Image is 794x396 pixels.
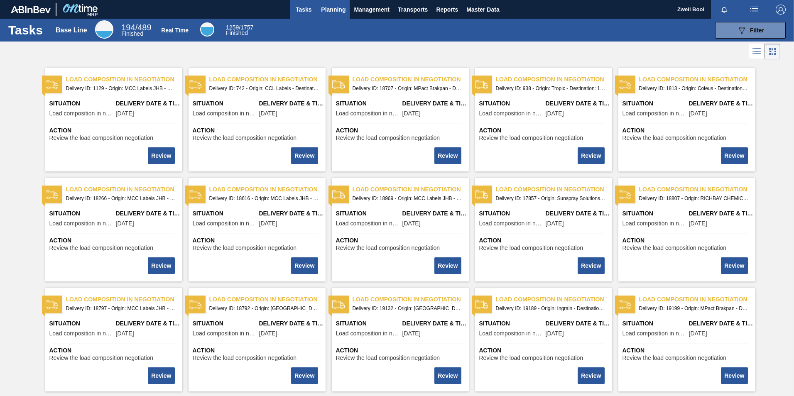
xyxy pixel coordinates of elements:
[121,24,151,37] div: Base Line
[496,75,612,84] span: Load composition in negotiation
[721,257,747,274] button: Review
[259,209,323,218] span: Delivery Date & Time
[479,220,544,227] span: Load composition in negotiation
[336,99,400,108] span: Situation
[479,209,544,218] span: Situation
[435,147,462,165] div: Complete task: 2248834
[689,319,753,328] span: Delivery Date & Time
[193,126,323,135] span: Action
[336,135,440,141] span: Review the load composition negotiation
[116,209,180,218] span: Delivery Date & Time
[116,99,180,108] span: Delivery Date & Time
[291,147,318,164] button: Review
[639,304,749,313] span: Delivery ID: 19199 - Origin: MPact Brakpan - Destination: 1SB
[193,209,257,218] span: Situation
[479,110,544,117] span: Load composition in negotiation
[479,236,610,245] span: Action
[578,367,604,384] button: Review
[193,220,257,227] span: Load composition in negotiation
[639,194,749,203] span: Delivery ID: 18807 - Origin: RICHBAY CHEMICALS PTY LTD - Destination: 1SE
[209,84,319,93] span: Delivery ID: 742 - Origin: CCL Labels - Destination: 1SD
[193,99,257,108] span: Situation
[66,194,176,203] span: Delivery ID: 18266 - Origin: MCC Labels JHB - Destination: 1SD
[546,330,564,337] span: 09/24/2025,
[721,367,747,384] button: Review
[66,185,182,194] span: Load composition in negotiation
[689,209,753,218] span: Delivery Date & Time
[336,346,467,355] span: Action
[546,110,564,117] span: 03/13/2023,
[546,319,610,328] span: Delivery Date & Time
[336,209,400,218] span: Situation
[622,245,727,251] span: Review the load composition negotiation
[689,99,753,108] span: Delivery Date & Time
[209,75,326,84] span: Load composition in negotiation
[722,147,748,165] div: Complete task: 2248836
[578,147,605,165] div: Complete task: 2248835
[193,330,257,337] span: Load composition in negotiation
[622,126,753,135] span: Action
[711,4,738,15] button: Notifications
[475,78,488,91] img: status
[259,220,277,227] span: 09/02/2025,
[496,84,605,93] span: Delivery ID: 938 - Origin: Tropic - Destination: 1SD
[402,319,467,328] span: Delivery Date & Time
[434,367,461,384] button: Review
[765,44,780,59] div: Card Vision
[546,220,564,227] span: 08/11/2025,
[402,99,467,108] span: Delivery Date & Time
[46,188,58,201] img: status
[46,78,58,91] img: status
[479,355,583,361] span: Review the load composition negotiation
[259,330,277,337] span: 09/05/2025,
[353,194,462,203] span: Delivery ID: 18969 - Origin: MCC Labels JHB - Destination: 1SD
[622,346,753,355] span: Action
[149,367,175,385] div: Complete task: 2248842
[226,25,253,36] div: Real Time
[332,188,345,201] img: status
[56,27,87,34] div: Base Line
[475,298,488,311] img: status
[619,78,631,91] img: status
[479,330,544,337] span: Load composition in negotiation
[578,257,605,275] div: Complete task: 2248840
[148,367,174,384] button: Review
[116,220,134,227] span: 08/20/2025,
[434,147,461,164] button: Review
[749,5,759,15] img: userActions
[49,110,114,117] span: Load composition in negotiation
[259,99,323,108] span: Delivery Date & Time
[336,355,440,361] span: Review the load composition negotiation
[622,330,687,337] span: Load composition in negotiation
[66,304,176,313] span: Delivery ID: 18797 - Origin: MCC Labels JHB - Destination: 1SE
[49,135,154,141] span: Review the load composition negotiation
[496,185,612,194] span: Load composition in negotiation
[193,245,297,251] span: Review the load composition negotiation
[402,220,421,227] span: 09/12/2025,
[578,367,605,385] div: Complete task: 2248845
[336,126,467,135] span: Action
[479,135,583,141] span: Review the load composition negotiation
[49,220,114,227] span: Load composition in negotiation
[226,24,253,31] span: / 1757
[353,75,469,84] span: Load composition in negotiation
[546,99,610,108] span: Delivery Date & Time
[715,22,786,39] button: Filter
[398,5,428,15] span: Transports
[49,319,114,328] span: Situation
[49,245,154,251] span: Review the load composition negotiation
[622,110,687,117] span: Load composition in negotiation
[189,78,201,91] img: status
[622,236,753,245] span: Action
[292,257,319,275] div: Complete task: 2248838
[479,319,544,328] span: Situation
[466,5,499,15] span: Master Data
[189,298,201,311] img: status
[49,126,180,135] span: Action
[578,147,604,164] button: Review
[148,257,174,274] button: Review
[402,110,421,117] span: 09/05/2025,
[95,20,113,39] div: Base Line
[149,147,175,165] div: Complete task: 2248832
[66,84,176,93] span: Delivery ID: 1129 - Origin: MCC Labels JHB - Destination: 1SD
